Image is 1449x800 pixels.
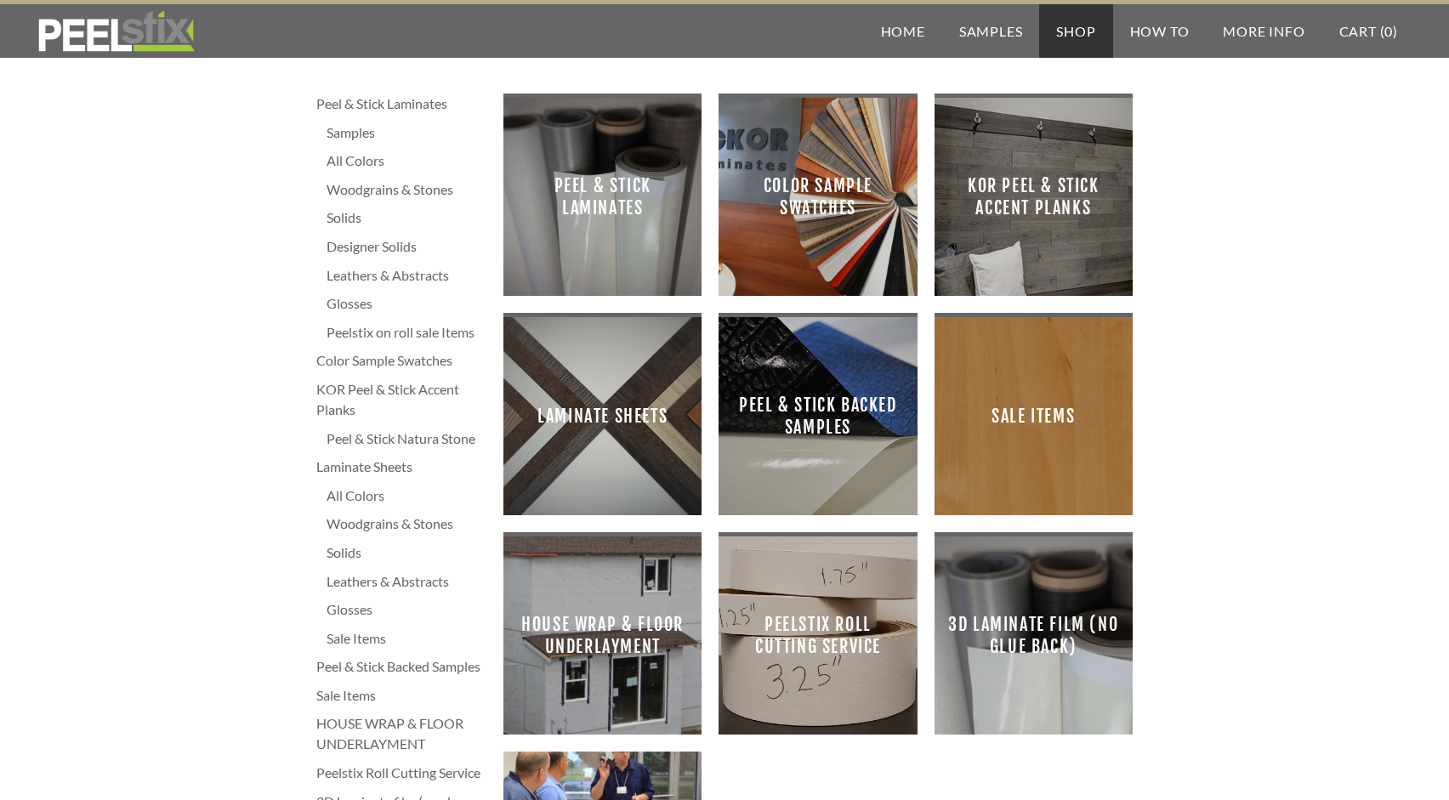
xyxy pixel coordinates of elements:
[316,350,486,371] a: Color Sample Swatches
[327,542,486,563] a: Solids
[517,111,688,282] span: Peel & Stick Laminates
[316,763,486,783] a: Peelstix Roll Cutting Service
[316,457,486,477] a: Laminate Sheets
[503,536,702,735] a: HOUSE WRAP & FLOOR UNDERLAYMENT
[316,379,486,420] a: KOR Peel & Stick Accent Planks
[327,179,486,200] a: Woodgrains & Stones
[327,236,486,257] a: Designer Solids
[327,293,486,314] a: Glosses
[327,428,486,449] a: Peel & Stick Natura Stone
[935,536,1133,735] a: 3D Laminate film (no glue back)
[732,550,903,721] span: Peelstix Roll Cutting Service
[948,111,1119,282] span: KOR Peel & Stick Accent Planks
[327,628,486,649] a: Sale Items
[719,536,917,735] a: Peelstix Roll Cutting Service
[948,550,1119,721] span: 3D Laminate film (no glue back)
[864,4,942,58] a: Home
[935,98,1133,296] a: KOR Peel & Stick Accent Planks
[503,317,702,515] a: Laminate Sheets
[327,150,486,171] a: All Colors
[948,331,1119,502] span: Sale Items
[327,513,486,534] a: Woodgrains & Stones
[942,4,1040,58] a: Samples
[1384,23,1393,39] span: 0
[517,331,688,502] span: Laminate Sheets
[732,111,903,282] span: Color Sample Swatches
[316,656,486,677] a: Peel & Stick Backed Samples
[327,485,486,506] a: All Colors
[732,331,903,502] span: Peel & Stick Backed Samples
[517,550,688,721] span: HOUSE WRAP & FLOOR UNDERLAYMENT
[1113,4,1207,58] a: How To
[327,322,486,343] a: Peelstix on roll sale Items
[1206,4,1321,58] a: More Info
[1322,4,1415,58] a: Cart (0)
[316,94,486,114] a: Peel & Stick Laminates
[34,10,198,53] img: REFACE SUPPLIES
[316,713,486,754] a: HOUSE WRAP & FLOOR UNDERLAYMENT
[503,98,702,296] a: Peel & Stick Laminates
[316,685,486,706] a: Sale Items
[719,317,917,515] a: Peel & Stick Backed Samples
[935,317,1133,515] a: Sale Items
[327,207,486,228] a: Solids
[327,265,486,286] a: Leathers & Abstracts
[327,599,486,620] a: Glosses
[327,122,486,143] a: Samples
[719,98,917,296] a: Color Sample Swatches
[327,571,486,592] a: Leathers & Abstracts
[1039,4,1112,58] a: Shop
